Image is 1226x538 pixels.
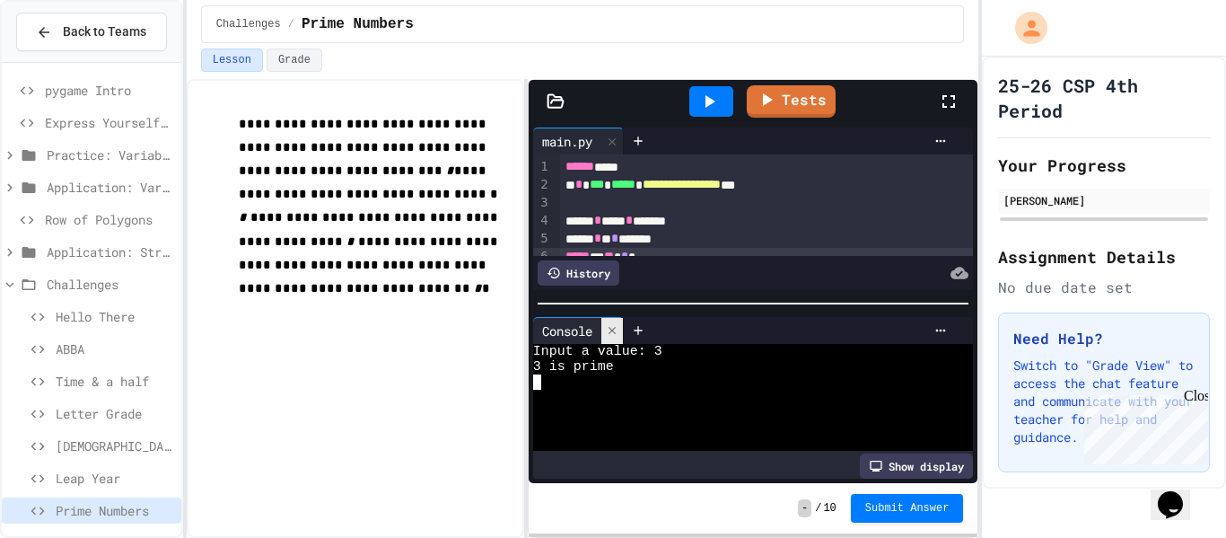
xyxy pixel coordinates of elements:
[63,22,146,41] span: Back to Teams
[860,454,973,479] div: Show display
[998,277,1210,298] div: No due date set
[56,469,174,488] span: Leap Year
[851,494,964,523] button: Submit Answer
[533,344,662,359] span: Input a value: 3
[533,176,551,194] div: 2
[302,13,414,35] span: Prime Numbers
[56,340,174,358] span: ABBA
[533,317,624,344] div: Console
[533,132,601,151] div: main.py
[533,194,551,212] div: 3
[56,404,174,423] span: Letter Grade
[201,49,263,72] button: Lesson
[45,81,174,100] span: pygame Intro
[533,359,614,375] span: 3 is prime
[865,501,950,516] span: Submit Answer
[47,178,174,197] span: Application: Variables/Print
[996,7,1052,49] div: My Account
[47,146,174,164] span: Practice: Variables/Print
[288,17,294,31] span: /
[56,307,174,326] span: Hello There
[1013,357,1195,446] p: Switch to "Grade View" to access the chat feature and communicate with your teacher for help and ...
[47,243,174,261] span: Application: Strings, Inputs, Math
[998,73,1210,123] h1: 25-26 CSP 4th Period
[216,17,281,31] span: Challenges
[56,437,174,455] span: [DEMOGRAPHIC_DATA] Senator Eligibility
[533,322,601,340] div: Console
[267,49,322,72] button: Grade
[823,501,836,516] span: 10
[538,260,619,286] div: History
[45,210,174,229] span: Row of Polygons
[747,85,836,118] a: Tests
[1151,466,1208,520] iframe: chat widget
[1013,328,1195,349] h3: Need Help?
[56,372,174,391] span: Time & a half
[56,501,174,520] span: Prime Numbers
[1003,192,1204,208] div: [PERSON_NAME]
[45,113,174,132] span: Express Yourself in Python!
[47,275,174,294] span: Challenges
[551,249,560,263] span: Fold line
[533,128,624,154] div: main.py
[533,230,551,248] div: 5
[998,153,1210,178] h2: Your Progress
[1077,388,1208,464] iframe: chat widget
[798,499,811,517] span: -
[533,248,551,266] div: 6
[998,244,1210,269] h2: Assignment Details
[16,13,167,51] button: Back to Teams
[533,212,551,230] div: 4
[533,158,551,176] div: 1
[815,501,821,516] span: /
[7,7,124,114] div: Chat with us now!Close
